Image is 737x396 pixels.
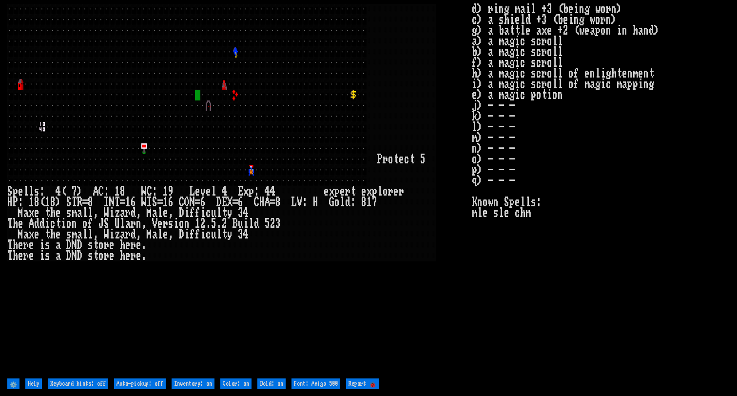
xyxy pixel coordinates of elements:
[141,186,147,197] div: W
[120,197,125,208] div: =
[72,208,77,218] div: m
[18,186,23,197] div: e
[222,208,227,218] div: t
[147,229,152,240] div: M
[34,208,39,218] div: e
[23,186,29,197] div: l
[184,218,190,229] div: n
[125,218,131,229] div: a
[163,186,168,197] div: 1
[172,378,214,389] input: Inventory: on
[120,240,125,251] div: h
[302,197,308,208] div: :
[45,197,50,208] div: 1
[409,154,415,165] div: t
[265,197,270,208] div: A
[120,251,125,261] div: h
[291,378,340,389] input: Font: Amiga 500
[88,240,93,251] div: s
[125,240,131,251] div: e
[61,218,66,229] div: i
[56,208,61,218] div: e
[18,208,23,218] div: M
[18,218,23,229] div: e
[98,218,104,229] div: J
[109,197,115,208] div: N
[34,218,39,229] div: d
[152,197,157,208] div: S
[45,229,50,240] div: t
[179,229,184,240] div: D
[334,197,340,208] div: o
[120,208,125,218] div: a
[163,197,168,208] div: 1
[152,208,157,218] div: a
[233,218,238,229] div: B
[13,218,18,229] div: h
[7,186,13,197] div: S
[104,229,109,240] div: W
[18,240,23,251] div: e
[82,218,88,229] div: o
[152,218,157,229] div: V
[157,218,163,229] div: e
[125,208,131,218] div: r
[48,378,108,389] input: Keyboard hints: off
[200,197,206,208] div: 6
[345,186,350,197] div: r
[18,251,23,261] div: e
[104,197,109,208] div: I
[23,208,29,218] div: a
[141,218,147,229] div: ,
[125,197,131,208] div: 1
[238,186,243,197] div: E
[190,186,195,197] div: L
[39,197,45,208] div: (
[206,186,211,197] div: e
[238,218,243,229] div: u
[372,197,377,208] div: 7
[275,197,281,208] div: 8
[23,251,29,261] div: r
[393,186,399,197] div: e
[66,229,72,240] div: s
[184,197,190,208] div: O
[377,154,383,165] div: P
[66,251,72,261] div: D
[93,186,98,197] div: A
[23,240,29,251] div: r
[195,208,200,218] div: f
[168,186,174,197] div: 9
[50,229,56,240] div: h
[211,218,216,229] div: 5
[141,240,147,251] div: .
[18,197,23,208] div: :
[216,218,222,229] div: .
[136,240,141,251] div: e
[211,186,216,197] div: l
[77,240,82,251] div: D
[125,229,131,240] div: r
[350,197,356,208] div: :
[168,218,174,229] div: s
[45,218,50,229] div: i
[120,218,125,229] div: l
[399,154,404,165] div: e
[350,186,356,197] div: t
[157,208,163,218] div: l
[93,251,98,261] div: t
[420,154,426,165] div: 5
[13,197,18,208] div: P
[72,186,77,197] div: 7
[50,218,56,229] div: c
[109,208,115,218] div: i
[270,197,275,208] div: =
[104,186,109,197] div: :
[131,240,136,251] div: r
[72,229,77,240] div: m
[109,240,115,251] div: e
[72,218,77,229] div: n
[77,229,82,240] div: a
[61,186,66,197] div: (
[243,186,249,197] div: x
